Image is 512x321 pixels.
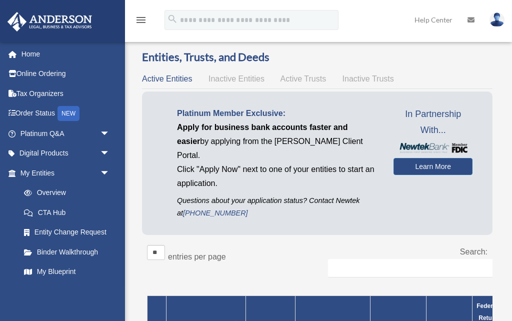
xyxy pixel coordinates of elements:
[142,74,192,83] span: Active Entities
[7,64,125,84] a: Online Ordering
[7,123,125,143] a: Platinum Q&Aarrow_drop_down
[100,163,120,183] span: arrow_drop_down
[177,120,378,162] p: by applying from the [PERSON_NAME] Client Portal.
[393,106,472,138] span: In Partnership With...
[177,162,378,190] p: Click "Apply Now" next to one of your entities to start an application.
[14,262,120,282] a: My Blueprint
[7,103,125,124] a: Order StatusNEW
[393,158,472,175] a: Learn More
[489,12,504,27] img: User Pic
[177,123,347,145] span: Apply for business bank accounts faster and easier
[167,13,178,24] i: search
[100,143,120,164] span: arrow_drop_down
[460,247,487,256] label: Search:
[208,74,264,83] span: Inactive Entities
[100,123,120,144] span: arrow_drop_down
[14,183,115,203] a: Overview
[7,143,125,163] a: Digital Productsarrow_drop_down
[7,83,125,103] a: Tax Organizers
[280,74,326,83] span: Active Trusts
[4,12,95,31] img: Anderson Advisors Platinum Portal
[177,194,378,219] p: Questions about your application status? Contact Newtek at
[135,14,147,26] i: menu
[14,222,120,242] a: Entity Change Request
[177,106,378,120] p: Platinum Member Exclusive:
[183,209,248,217] a: [PHONE_NUMBER]
[14,281,120,301] a: Tax Due Dates
[168,252,226,261] label: entries per page
[342,74,394,83] span: Inactive Trusts
[57,106,79,121] div: NEW
[135,17,147,26] a: menu
[7,163,120,183] a: My Entitiesarrow_drop_down
[142,49,492,65] h3: Entities, Trusts, and Deeds
[398,143,467,153] img: NewtekBankLogoSM.png
[7,44,125,64] a: Home
[14,242,120,262] a: Binder Walkthrough
[14,202,120,222] a: CTA Hub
